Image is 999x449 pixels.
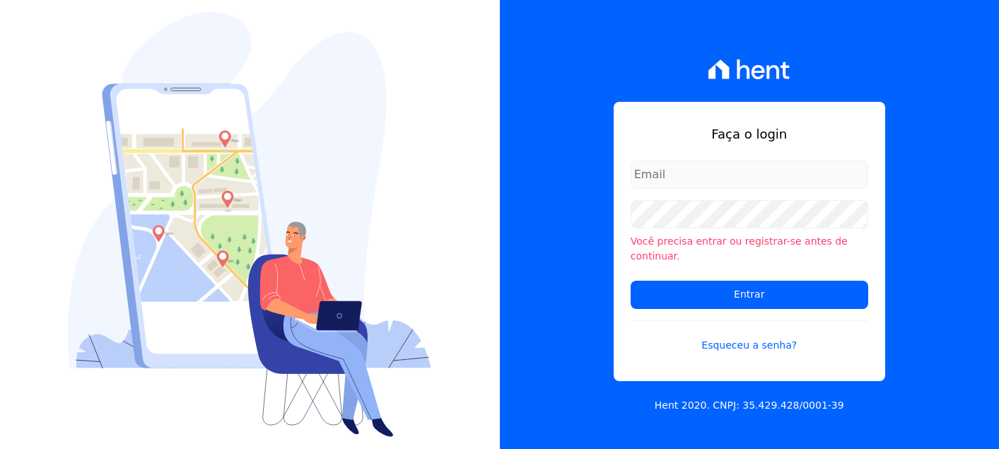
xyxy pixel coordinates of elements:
li: Você precisa entrar ou registrar-se antes de continuar. [631,234,868,264]
h1: Faça o login [631,124,868,144]
input: Entrar [631,281,868,309]
a: Esqueceu a senha? [631,320,868,353]
input: Email [631,161,868,189]
img: Login [68,12,431,437]
p: Hent 2020. CNPJ: 35.429.428/0001-39 [655,398,844,413]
